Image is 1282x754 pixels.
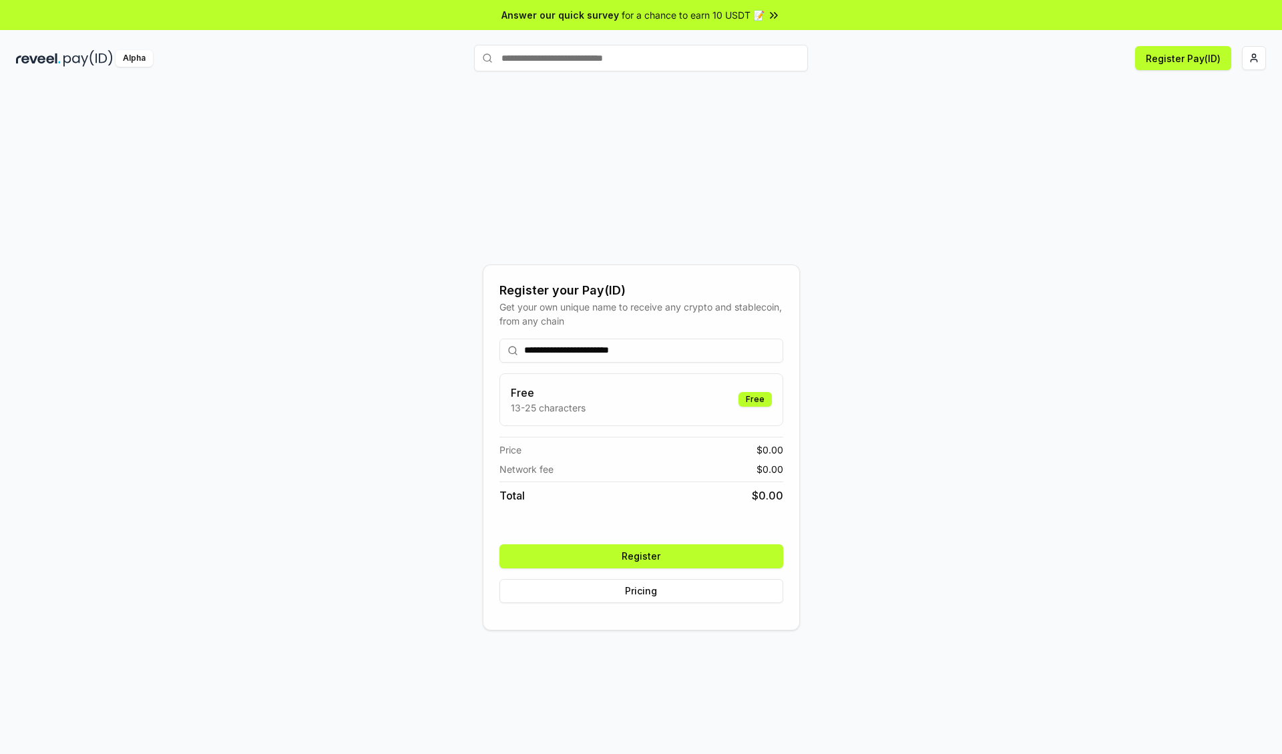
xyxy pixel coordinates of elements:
[499,300,783,328] div: Get your own unique name to receive any crypto and stablecoin, from any chain
[499,544,783,568] button: Register
[499,281,783,300] div: Register your Pay(ID)
[499,462,554,476] span: Network fee
[501,8,619,22] span: Answer our quick survey
[757,462,783,476] span: $ 0.00
[63,50,113,67] img: pay_id
[511,401,586,415] p: 13-25 characters
[757,443,783,457] span: $ 0.00
[738,392,772,407] div: Free
[511,385,586,401] h3: Free
[752,488,783,504] span: $ 0.00
[499,488,525,504] span: Total
[622,8,765,22] span: for a chance to earn 10 USDT 📝
[1135,46,1231,70] button: Register Pay(ID)
[16,50,61,67] img: reveel_dark
[499,443,521,457] span: Price
[116,50,153,67] div: Alpha
[499,579,783,603] button: Pricing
